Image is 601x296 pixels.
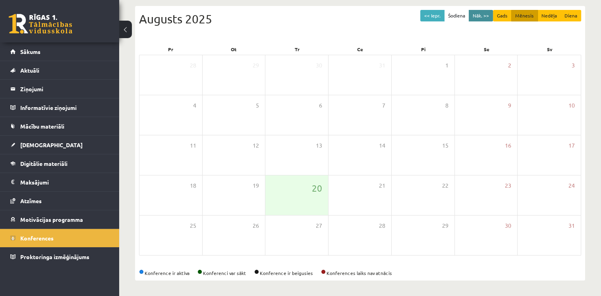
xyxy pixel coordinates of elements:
div: Pi [392,44,455,55]
span: 30 [505,221,511,230]
span: 14 [379,141,385,150]
button: Gads [493,10,512,21]
a: Atzīmes [10,192,109,210]
div: Sv [518,44,581,55]
div: Pr [139,44,202,55]
span: 6 [319,101,322,110]
legend: Ziņojumi [20,80,109,98]
span: 29 [442,221,448,230]
span: 5 [256,101,259,110]
span: 28 [379,221,385,230]
span: 19 [253,181,259,190]
a: Proktoringa izmēģinājums [10,248,109,266]
span: 20 [312,181,322,195]
span: 17 [568,141,575,150]
span: 2 [508,61,511,70]
span: 13 [316,141,322,150]
span: 7 [382,101,385,110]
button: Nāk. >> [469,10,493,21]
a: Maksājumi [10,173,109,191]
button: Nedēļa [537,10,561,21]
a: Rīgas 1. Tālmācības vidusskola [9,14,72,34]
span: Mācību materiāli [20,123,64,130]
a: Motivācijas programma [10,210,109,229]
span: 12 [253,141,259,150]
a: Mācību materiāli [10,117,109,135]
span: 29 [253,61,259,70]
div: Konference ir aktīva Konferenci var sākt Konference ir beigusies Konferences laiks nav atnācis [139,269,581,277]
button: << Iepr. [420,10,444,21]
span: 22 [442,181,448,190]
span: 31 [379,61,385,70]
a: Ziņojumi [10,80,109,98]
div: Ot [202,44,265,55]
span: 9 [508,101,511,110]
legend: Informatīvie ziņojumi [20,98,109,117]
span: Motivācijas programma [20,216,83,223]
div: Se [455,44,518,55]
span: 21 [379,181,385,190]
span: Konferences [20,234,54,242]
div: Tr [265,44,329,55]
div: Augusts 2025 [139,10,581,28]
div: Ce [329,44,392,55]
span: Digitālie materiāli [20,160,68,167]
span: 4 [193,101,196,110]
a: Konferences [10,229,109,247]
button: Šodiena [444,10,469,21]
button: Mēnesis [511,10,538,21]
span: Aktuāli [20,67,39,74]
span: 28 [190,61,196,70]
span: 10 [568,101,575,110]
span: 18 [190,181,196,190]
span: 27 [316,221,322,230]
span: 23 [505,181,511,190]
span: 16 [505,141,511,150]
a: Sākums [10,42,109,61]
a: Aktuāli [10,61,109,79]
span: 1 [445,61,448,70]
span: 26 [253,221,259,230]
span: Proktoringa izmēģinājums [20,253,89,260]
span: Sākums [20,48,41,55]
a: [DEMOGRAPHIC_DATA] [10,136,109,154]
span: 8 [445,101,448,110]
span: Atzīmes [20,197,42,204]
span: 3 [572,61,575,70]
span: 31 [568,221,575,230]
span: 30 [316,61,322,70]
span: 11 [190,141,196,150]
a: Digitālie materiāli [10,154,109,173]
span: 24 [568,181,575,190]
span: 25 [190,221,196,230]
span: 15 [442,141,448,150]
span: [DEMOGRAPHIC_DATA] [20,141,83,148]
a: Informatīvie ziņojumi [10,98,109,117]
legend: Maksājumi [20,173,109,191]
button: Diena [560,10,581,21]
